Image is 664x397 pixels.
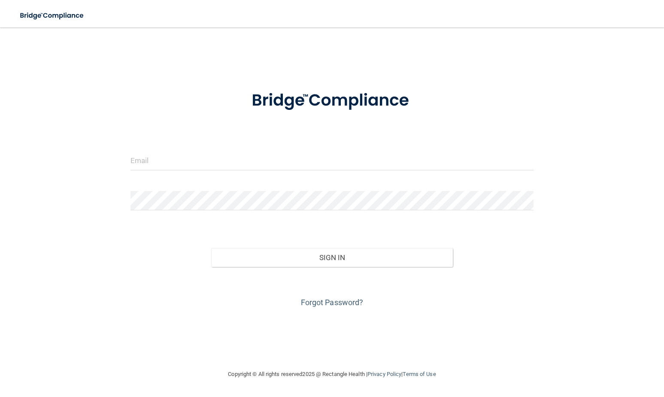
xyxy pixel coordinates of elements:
input: Email [130,151,534,170]
a: Terms of Use [403,371,436,377]
a: Forgot Password? [301,298,364,307]
div: Copyright © All rights reserved 2025 @ Rectangle Health | | [176,361,489,388]
button: Sign In [211,248,453,267]
img: bridge_compliance_login_screen.278c3ca4.svg [234,79,429,122]
a: Privacy Policy [367,371,401,377]
img: bridge_compliance_login_screen.278c3ca4.svg [13,7,92,24]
